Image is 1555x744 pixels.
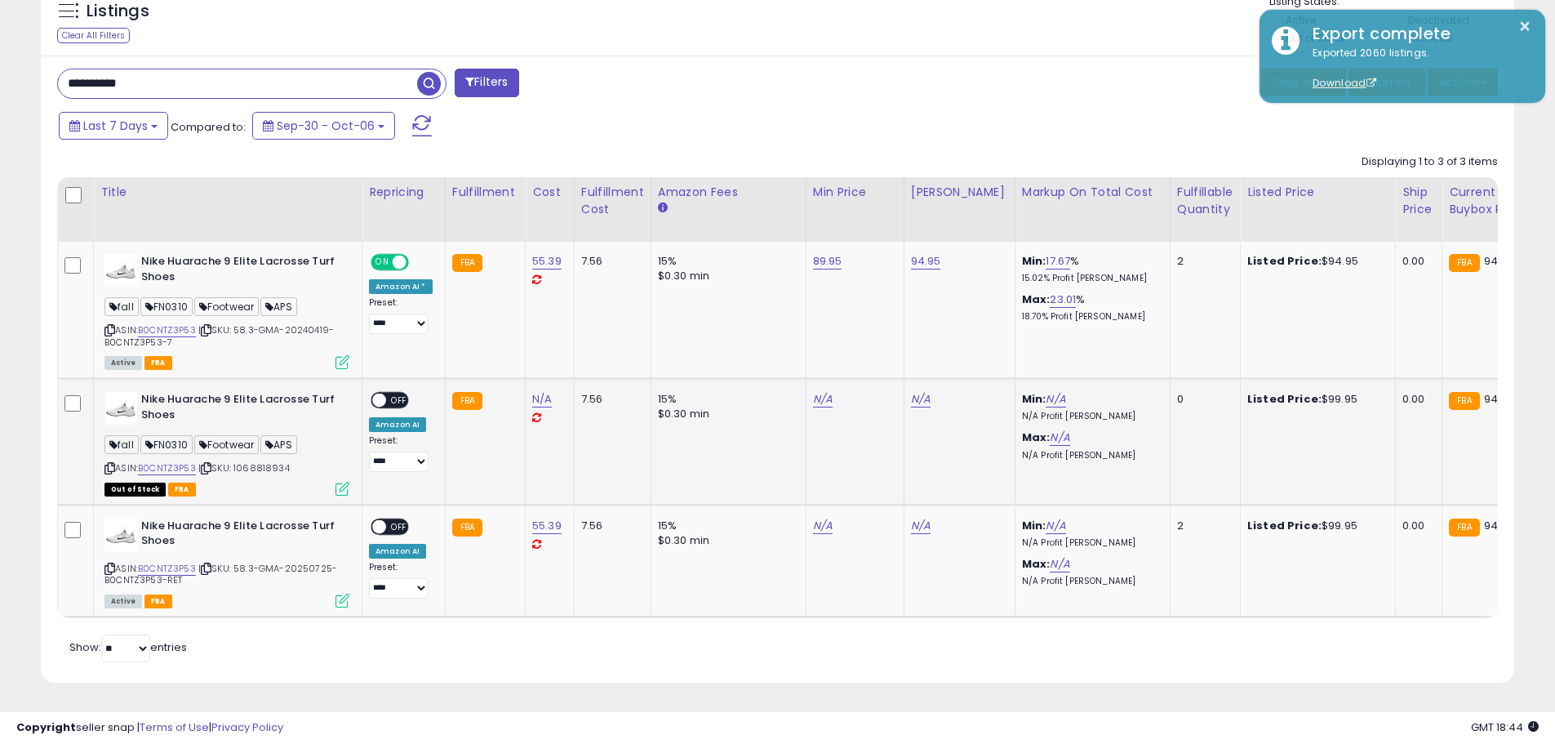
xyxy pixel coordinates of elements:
b: Max: [1022,556,1051,572]
span: Footwear [194,435,259,454]
span: FN0310 [140,297,193,316]
a: B0CNTZ3P53 [138,323,196,337]
a: N/A [532,391,552,408]
div: % [1022,292,1157,323]
span: APS [260,435,297,454]
div: ASIN: [104,254,349,368]
div: Fulfillment Cost [581,184,644,218]
div: Amazon AI [369,544,426,559]
span: Footwear [194,297,259,316]
span: | SKU: 58.3-GMA-20240419-B0CNTZ3P53-7 [104,323,334,348]
div: Clear All Filters [57,28,130,43]
p: 15.02% Profit [PERSON_NAME] [1022,273,1157,284]
b: Min: [1022,391,1046,407]
div: 7.56 [581,254,638,269]
span: FBA [144,356,172,370]
span: FN0310 [140,435,193,454]
a: Terms of Use [140,719,209,735]
div: $94.95 [1247,254,1383,269]
div: Fulfillable Quantity [1177,184,1233,218]
span: fall [104,435,139,454]
a: 94.95 [911,253,941,270]
button: Sep-30 - Oct-06 [252,112,395,140]
a: N/A [813,518,833,534]
div: % [1022,254,1157,284]
span: OFF [386,519,412,533]
a: 55.39 [532,253,562,270]
div: $0.30 min [658,533,793,548]
div: Amazon Fees [658,184,799,201]
b: Nike Huarache 9 Elite Lacrosse Turf Shoes [141,519,340,553]
a: N/A [1050,430,1069,446]
small: FBA [1449,254,1479,272]
a: N/A [1046,391,1065,408]
b: Max: [1022,292,1051,307]
div: Ship Price [1402,184,1435,218]
img: 31z++LiohJL._SL40_.jpg [104,392,137,425]
a: N/A [813,391,833,408]
div: 0.00 [1402,254,1429,269]
span: FBA [144,595,172,608]
span: 94.95 [1484,391,1514,407]
p: N/A Profit [PERSON_NAME] [1022,537,1157,549]
div: Listed Price [1247,184,1388,201]
div: Amazon AI * [369,279,433,294]
span: 94.95 [1484,518,1514,533]
div: Amazon AI [369,417,426,432]
strong: Copyright [16,719,76,735]
a: N/A [911,518,931,534]
b: Listed Price: [1247,518,1322,533]
div: Title [100,184,355,201]
span: | SKU: 1068818934 [198,461,290,474]
div: 2 [1177,519,1228,533]
span: All listings that are currently out of stock and unavailable for purchase on Amazon [104,483,166,497]
small: FBA [1449,392,1479,410]
a: 23.01 [1050,292,1076,308]
span: All listings currently available for purchase on Amazon [104,595,142,608]
span: | SKU: 58.3-GMA-20250725-B0CNTZ3P53-RET [104,562,337,586]
small: FBA [452,254,482,272]
div: Preset: [369,562,433,599]
div: $99.95 [1247,392,1383,407]
div: 0.00 [1402,392,1429,407]
b: Nike Huarache 9 Elite Lacrosse Turf Shoes [141,392,340,426]
span: APS [260,297,297,316]
a: N/A [1046,518,1065,534]
a: 17.67 [1046,253,1070,270]
b: Max: [1022,430,1051,445]
div: Cost [532,184,567,201]
span: fall [104,297,139,316]
span: Show: entries [69,639,187,655]
a: N/A [1050,556,1069,572]
div: Repricing [369,184,438,201]
b: Listed Price: [1247,391,1322,407]
div: 7.56 [581,392,638,407]
div: $0.30 min [658,269,793,283]
a: Privacy Policy [211,719,283,735]
span: Sep-30 - Oct-06 [277,118,375,134]
a: 55.39 [532,518,562,534]
span: ON [372,256,393,270]
a: Download [1313,76,1376,90]
div: $99.95 [1247,519,1383,533]
p: N/A Profit [PERSON_NAME] [1022,576,1157,587]
b: Nike Huarache 9 Elite Lacrosse Turf Shoes [141,254,340,288]
span: OFF [386,394,412,408]
a: 89.95 [813,253,842,270]
small: FBA [1449,519,1479,537]
div: ASIN: [104,392,349,494]
small: FBA [452,392,482,410]
div: Preset: [369,297,433,334]
img: 31z++LiohJL._SL40_.jpg [104,519,137,551]
span: OFF [407,256,433,270]
div: [PERSON_NAME] [911,184,1008,201]
div: ASIN: [104,519,349,606]
span: FBA [168,483,196,497]
div: Exported 2060 listings. [1300,46,1533,91]
div: 15% [658,519,793,533]
div: Markup on Total Cost [1022,184,1163,201]
b: Min: [1022,253,1046,269]
span: Last 7 Days [83,118,148,134]
small: FBA [452,519,482,537]
div: Displaying 1 to 3 of 3 items [1362,154,1498,170]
